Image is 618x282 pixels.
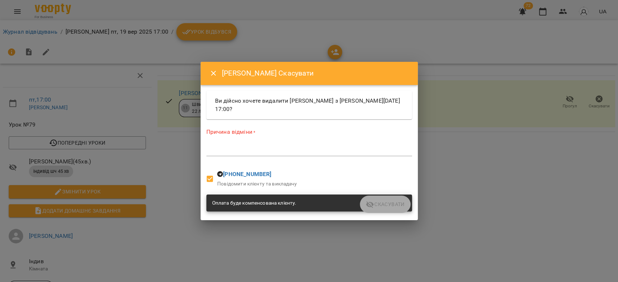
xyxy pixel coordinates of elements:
[206,91,412,119] div: Ви дійсно хочете видалити [PERSON_NAME] з [PERSON_NAME][DATE] 17:00?
[222,68,409,79] h6: [PERSON_NAME] Скасувати
[217,180,297,188] p: Повідомити клієнту та викладачу
[223,171,271,178] a: [PHONE_NUMBER]
[205,65,222,82] button: Close
[206,128,412,136] label: Причина відміни
[212,197,297,210] div: Оплата буде компенсована клієнту.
